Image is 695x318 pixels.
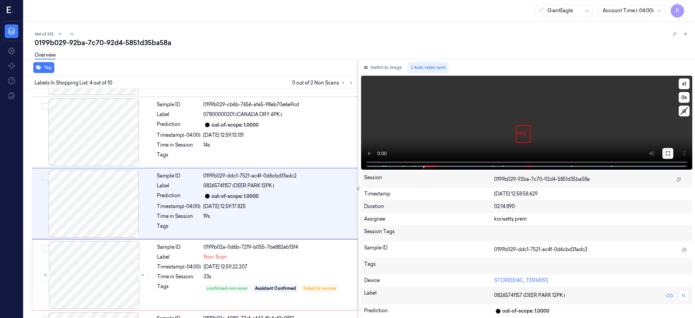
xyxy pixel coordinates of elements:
div: Prediction [157,192,201,200]
div: failed to recover [303,285,337,292]
span: 184 of 315 [35,31,54,37]
div: Time in Session [157,142,201,149]
div: Assignee [364,216,494,223]
div: 14s [203,142,354,149]
div: 02:14.890 [494,203,689,210]
button: 0s [679,92,690,103]
button: Select row [42,174,49,181]
div: [DATE] 12:59:13.131 [203,132,354,139]
button: Select row [42,245,49,252]
span: 07800000201 (CANADA DRY 6PK ) [203,111,282,118]
span: 0199b029-92ba-7c70-92d4-5851d35ba58a [494,176,590,183]
div: 0199b029-92ba-7c70-92d4-5851d35ba58a [35,38,690,48]
div: out-of-scope: 1.0000 [502,307,549,315]
span: 08265741157 (DEER PARK 12PK ) [203,182,274,189]
div: Device [364,277,494,284]
div: Duration [364,203,494,210]
button: Switch to image [361,62,405,73]
div: 0199b029-ddc1-7521-ac4f-0d6cbd31adc2 [203,172,354,180]
div: 0199b029-cb6b-7656-afe5-98eb70e6e9cd [203,101,354,108]
button: Select row [42,103,49,110]
div: [DATE] 12:59:17.825 [203,203,354,210]
button: x1 [679,78,690,89]
span: Labels In Shopping List: 4 out of 10 [35,79,112,87]
div: Label [157,182,201,189]
span: Non-Scan [204,254,227,261]
div: 0199b02a-0d6b-7219-b055-7be882eb13f4 [204,244,354,251]
div: Sample ID [364,244,494,255]
div: Sample ID [157,244,201,251]
div: Timestamp [364,190,494,198]
div: Prediction [157,121,201,129]
button: Auto video sync [407,62,449,73]
span: 08265741157 (DEER PARK 12PK ) [494,292,565,299]
div: Sample ID [157,172,201,180]
div: [DATE] 12:58:58.629 [494,190,689,198]
div: Session Tags [364,228,494,239]
div: STORE0040_TERM392 [494,277,689,284]
div: Timestamp (-04:00) [157,132,201,139]
div: Timestamp (-04:00) [157,203,201,210]
a: Overview [35,52,56,59]
div: Time in Session [157,213,201,220]
button: Tag [33,62,54,73]
div: confirmed-non-scan [207,285,247,292]
div: Assistant Confirmed [255,285,296,292]
div: 23s [204,273,354,280]
div: Prediction [364,307,494,315]
div: korisetty prem [494,216,689,223]
div: Tags [157,151,201,162]
div: Timestamp (-04:00) [157,263,201,270]
span: 0199b029-ddc1-7521-ac4f-0d6cbd31adc2 [494,246,587,253]
span: 0 out of 2 Non Scans [292,79,355,87]
div: Label [157,254,201,261]
div: [DATE] 12:59:22.207 [204,263,354,270]
div: Tags [157,223,201,233]
div: Tags [157,283,201,294]
button: R [671,4,684,18]
div: Sample ID [157,101,201,108]
div: 19s [203,213,354,220]
div: out-of-scope: 1.0000 [211,193,259,200]
div: Session [364,174,494,185]
div: Time in Session [157,273,201,280]
div: out-of-scope: 1.0000 [211,121,259,129]
div: Tags [364,261,494,272]
div: Label [157,111,201,118]
div: Label [364,289,494,302]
